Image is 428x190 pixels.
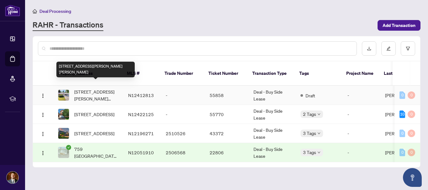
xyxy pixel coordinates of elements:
[56,62,135,77] div: [STREET_ADDRESS][PERSON_NAME][PERSON_NAME]
[399,110,405,118] div: 10
[39,8,71,14] span: Deal Processing
[38,109,48,119] button: Logo
[128,131,154,136] span: N12196271
[399,149,405,156] div: 0
[305,92,315,99] span: Draft
[161,124,205,143] td: 2510526
[248,124,295,143] td: Deal - Buy Side Lease
[399,91,405,99] div: 0
[74,111,114,118] span: [STREET_ADDRESS]
[408,130,415,137] div: 0
[248,105,295,124] td: Deal - Buy Side Lease
[367,46,371,51] span: download
[128,92,154,98] span: N12412813
[58,109,69,120] img: thumbnail-img
[40,112,45,117] img: Logo
[379,61,426,86] th: Last Updated By
[40,151,45,156] img: Logo
[203,61,247,86] th: Ticket Number
[5,5,20,16] img: logo
[342,105,380,124] td: -
[317,151,321,154] span: down
[205,86,248,105] td: 55858
[342,86,380,105] td: -
[341,61,379,86] th: Project Name
[161,86,205,105] td: -
[66,145,71,150] span: check-circle
[380,105,427,124] td: [PERSON_NAME]
[399,130,405,137] div: 0
[33,9,37,13] span: home
[74,146,118,159] span: 759 [GEOGRAPHIC_DATA][STREET_ADDRESS]
[38,128,48,138] button: Logo
[383,20,415,30] span: Add Transaction
[386,46,391,51] span: edit
[128,150,154,155] span: N12051910
[248,86,295,105] td: Deal - Buy Side Lease
[342,124,380,143] td: -
[408,91,415,99] div: 0
[38,147,48,157] button: Logo
[161,105,205,124] td: -
[161,143,205,162] td: 2506568
[159,61,203,86] th: Trade Number
[380,86,427,105] td: [PERSON_NAME]
[53,61,122,86] th: Property Address
[401,41,415,56] button: filter
[342,143,380,162] td: -
[58,128,69,139] img: thumbnail-img
[381,41,396,56] button: edit
[40,131,45,136] img: Logo
[74,88,118,102] span: [STREET_ADDRESS][PERSON_NAME][PERSON_NAME]
[408,149,415,156] div: 0
[58,90,69,100] img: thumbnail-img
[303,130,316,137] span: 3 Tags
[40,93,45,98] img: Logo
[294,61,341,86] th: Tags
[406,46,410,51] span: filter
[74,130,114,137] span: [STREET_ADDRESS]
[362,41,376,56] button: download
[317,113,321,116] span: down
[7,172,18,183] img: Profile Icon
[317,132,321,135] span: down
[205,143,248,162] td: 22806
[58,147,69,158] img: thumbnail-img
[122,61,159,86] th: MLS #
[33,20,103,31] a: RAHR - Transactions
[403,168,422,187] button: Open asap
[408,110,415,118] div: 0
[128,111,154,117] span: N12422125
[303,110,316,118] span: 2 Tags
[205,124,248,143] td: 43372
[38,90,48,100] button: Logo
[205,105,248,124] td: 55770
[380,143,427,162] td: [PERSON_NAME]
[380,124,427,143] td: [PERSON_NAME]
[248,143,295,162] td: Deal - Buy Side Lease
[303,149,316,156] span: 3 Tags
[247,61,294,86] th: Transaction Type
[378,20,420,31] button: Add Transaction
